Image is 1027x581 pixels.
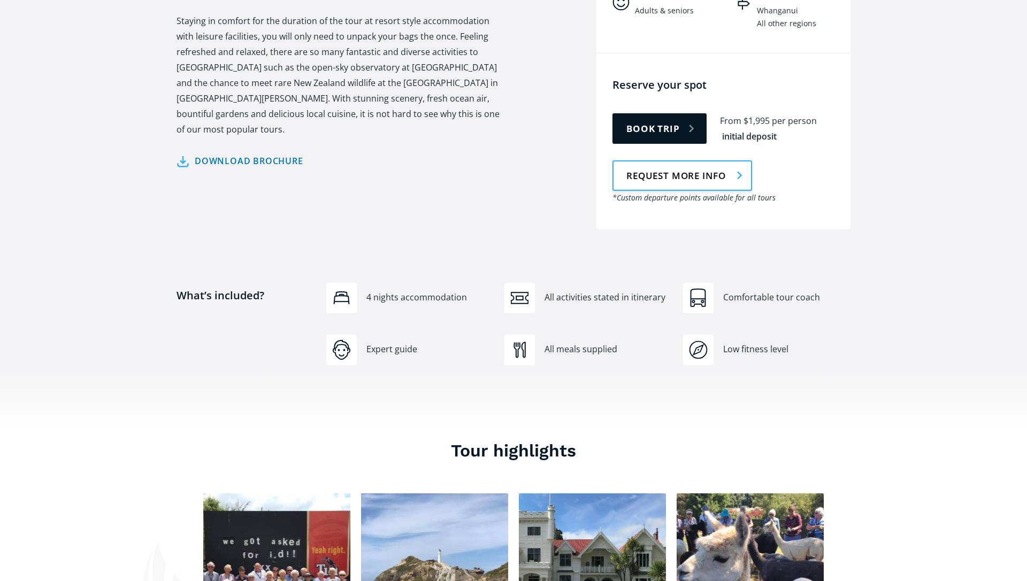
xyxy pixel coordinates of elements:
h3: Tour highlights [177,440,850,461]
div: $1,995 [744,115,770,127]
div: per person [772,115,817,127]
p: Staying in comfort for the duration of the tour at resort style accommodation with leisure facili... [177,13,508,137]
div: Expert guide [366,344,494,355]
h4: What’s included? [177,288,316,344]
div: initial deposit [722,130,777,143]
a: Book trip [612,113,707,144]
div: All activities stated in itinerary [545,292,672,304]
div: Comfortable tour coach [723,292,850,304]
a: Request more info [612,160,752,191]
div: Whanganui [757,6,798,16]
em: *Custom departure points available for all tours [612,192,776,203]
div: From [720,115,741,127]
div: Adults & seniors [635,6,694,16]
h4: Reserve your spot [612,78,845,92]
a: Download brochure [177,153,303,169]
div: 4 nights accommodation [366,292,494,304]
div: All meals supplied [545,344,672,355]
div: All other regions [757,19,816,28]
div: Low fitness level [723,344,850,355]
